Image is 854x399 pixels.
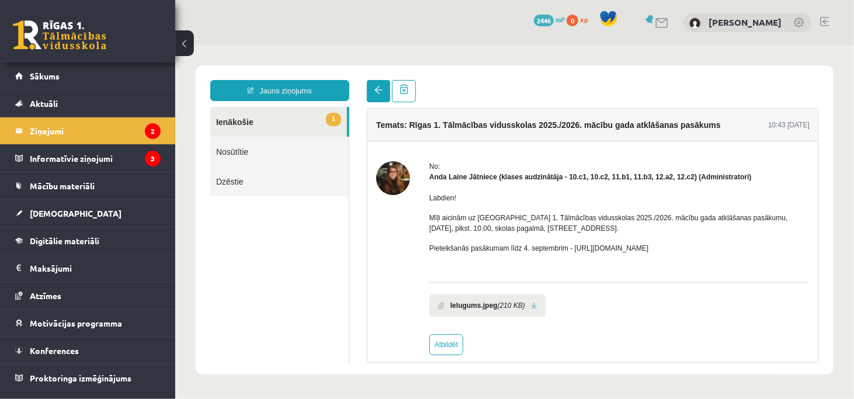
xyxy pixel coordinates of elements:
a: Motivācijas programma [15,310,161,336]
a: Aktuāli [15,90,161,117]
a: 1Ienākošie [35,62,172,92]
a: Atzīmes [15,282,161,309]
a: Mācību materiāli [15,172,161,199]
b: Ielugums.jpeg [275,255,322,266]
a: Informatīvie ziņojumi3 [15,145,161,172]
a: Ziņojumi2 [15,117,161,144]
img: Anastasija Badajeva [689,18,701,29]
span: mP [556,15,565,24]
span: 2446 [534,15,554,26]
p: Pieteikšanās pasākumam līdz 4. septembrim - [URL][DOMAIN_NAME] [254,198,634,209]
a: Nosūtītie [35,92,173,122]
span: Mācību materiāli [30,181,95,191]
span: Konferences [30,345,79,356]
span: Aktuāli [30,98,58,109]
a: [DEMOGRAPHIC_DATA] [15,200,161,227]
div: 10:43 [DATE] [593,75,634,85]
span: xp [580,15,588,24]
a: Sākums [15,63,161,89]
a: Konferences [15,337,161,364]
legend: Ziņojumi [30,117,161,144]
a: Atbildēt [254,289,288,310]
div: No: [254,116,634,127]
p: Mīļi aicinām uz [GEOGRAPHIC_DATA] 1. Tālmācības vidusskolas 2025./2026. mācību gada atklāšanas pa... [254,168,634,189]
i: (210 KB) [322,255,350,266]
a: Jauns ziņojums [35,35,174,56]
span: [DEMOGRAPHIC_DATA] [30,208,121,218]
a: Rīgas 1. Tālmācības vidusskola [13,20,106,50]
a: 0 xp [567,15,593,24]
i: 3 [145,151,161,166]
legend: Informatīvie ziņojumi [30,145,161,172]
h4: Temats: Rīgas 1. Tālmācības vidusskolas 2025./2026. mācību gada atklāšanas pasākums [201,75,546,85]
p: Labdien! [254,148,634,158]
a: [PERSON_NAME] [709,16,782,28]
a: 2446 mP [534,15,565,24]
i: 2 [145,123,161,139]
a: Dzēstie [35,122,173,151]
img: Anda Laine Jātniece (klases audzinātāja - 10.c1, 10.c2, 11.b1, 11.b3, 12.a2, 12.c2) [201,116,235,150]
legend: Maksājumi [30,255,161,282]
a: Proktoringa izmēģinājums [15,365,161,391]
a: Digitālie materiāli [15,227,161,254]
span: Proktoringa izmēģinājums [30,373,131,383]
span: Atzīmes [30,290,61,301]
span: 1 [151,68,166,81]
span: Digitālie materiāli [30,235,99,246]
strong: Anda Laine Jātniece (klases audzinātāja - 10.c1, 10.c2, 11.b1, 11.b3, 12.a2, 12.c2) (Administratori) [254,128,577,136]
span: Sākums [30,71,60,81]
a: Maksājumi [15,255,161,282]
span: 0 [567,15,578,26]
span: Motivācijas programma [30,318,122,328]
